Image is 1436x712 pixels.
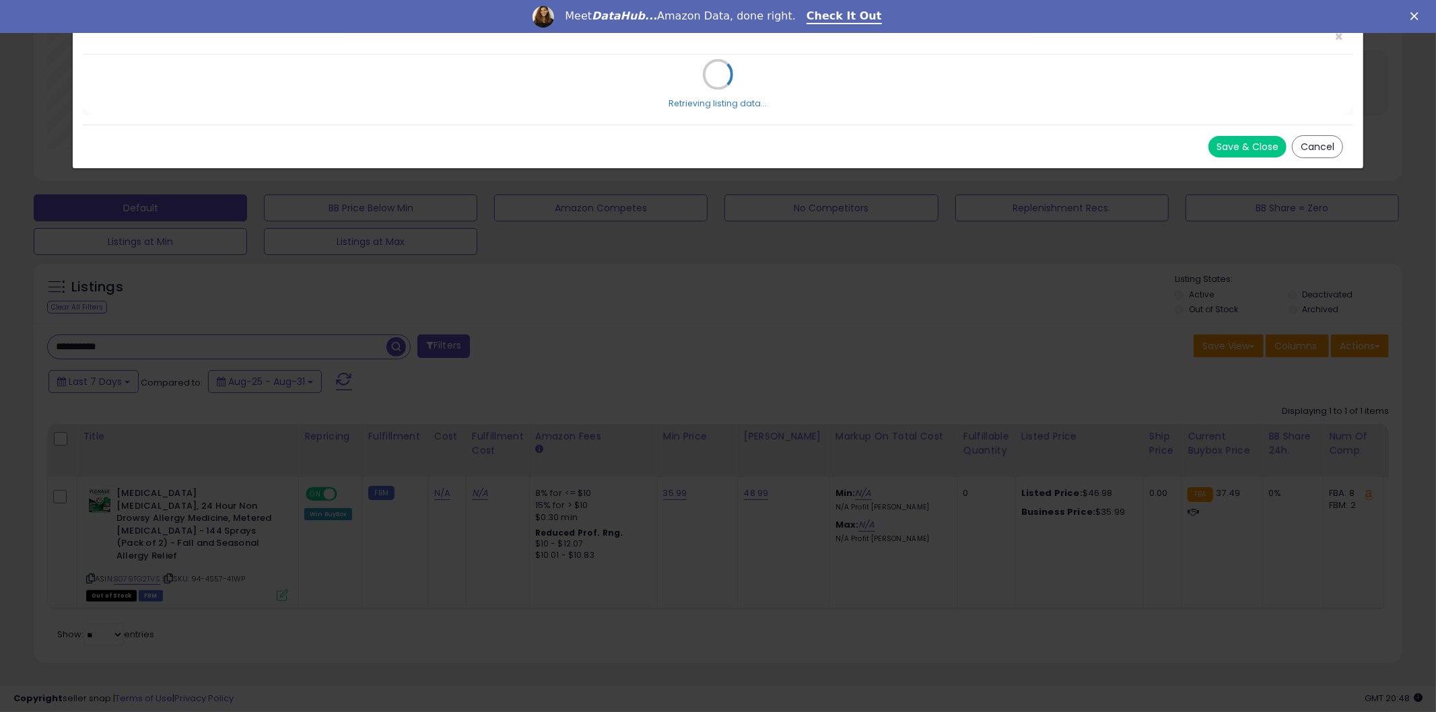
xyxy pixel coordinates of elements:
[669,98,767,110] div: Retrieving listing data...
[807,9,882,24] a: Check It Out
[1292,135,1343,158] button: Cancel
[1208,136,1287,157] button: Save & Close
[565,9,796,23] div: Meet Amazon Data, done right.
[592,9,657,22] i: DataHub...
[1410,12,1424,20] div: Close
[1334,27,1343,46] span: ×
[533,6,554,28] img: Profile image for Georgie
